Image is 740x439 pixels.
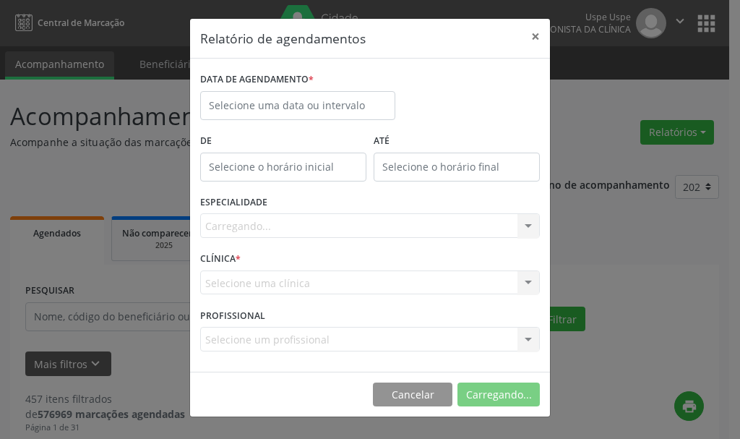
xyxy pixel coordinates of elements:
[200,153,366,182] input: Selecione o horário inicial
[200,192,267,214] label: ESPECIALIDADE
[200,130,366,153] label: De
[200,304,265,327] label: PROFISSIONAL
[374,130,540,153] label: ATÉ
[521,19,550,54] button: Close
[200,29,366,48] h5: Relatório de agendamentos
[200,69,314,91] label: DATA DE AGENDAMENTO
[373,383,452,407] button: Cancelar
[374,153,540,182] input: Selecione o horário final
[200,91,395,120] input: Selecione uma data ou intervalo
[200,248,241,270] label: CLÍNICA
[457,383,540,407] button: Carregando...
